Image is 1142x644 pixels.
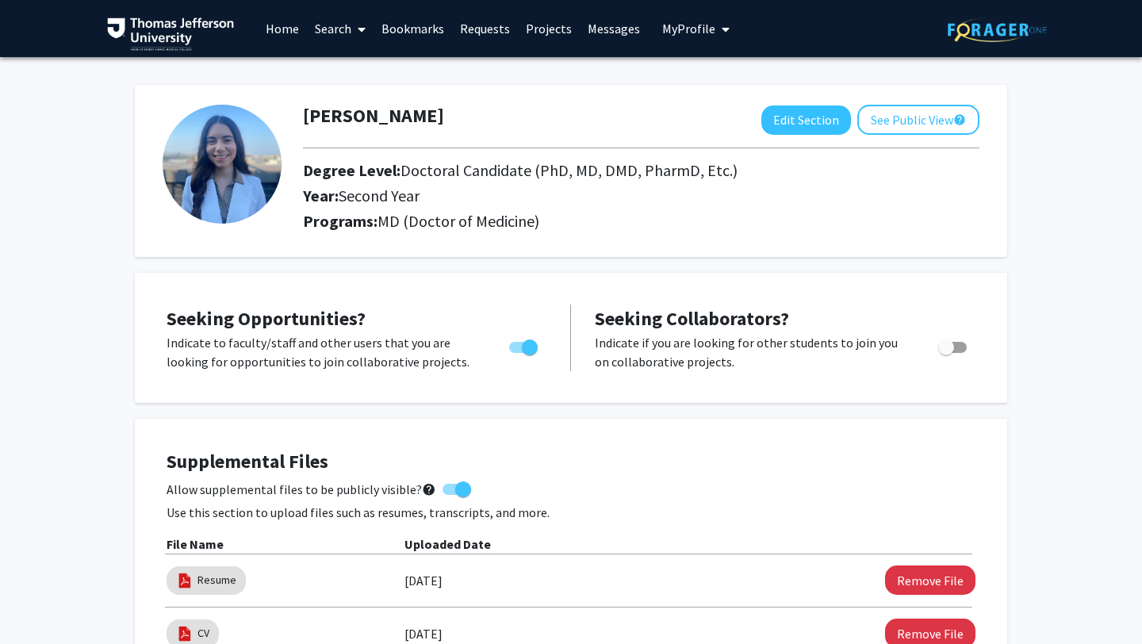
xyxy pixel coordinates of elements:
[107,17,234,51] img: Thomas Jefferson University Logo
[197,625,209,642] a: CV
[422,480,436,499] mat-icon: help
[303,186,878,205] h2: Year:
[167,333,479,371] p: Indicate to faculty/staff and other users that you are looking for opportunities to join collabor...
[932,333,975,357] div: Toggle
[197,572,236,588] a: Resume
[452,1,518,56] a: Requests
[404,536,491,552] b: Uploaded Date
[857,105,979,135] button: See Public View
[400,160,738,180] span: Doctoral Candidate (PhD, MD, DMD, PharmD, Etc.)
[595,333,908,371] p: Indicate if you are looking for other students to join you on collaborative projects.
[377,211,539,231] span: MD (Doctor of Medicine)
[258,1,307,56] a: Home
[374,1,452,56] a: Bookmarks
[580,1,648,56] a: Messages
[518,1,580,56] a: Projects
[307,1,374,56] a: Search
[167,450,975,473] h4: Supplemental Files
[404,567,443,594] label: [DATE]
[303,105,444,128] h1: [PERSON_NAME]
[176,572,194,589] img: pdf_icon.png
[163,105,282,224] img: Profile Picture
[503,333,546,357] div: Toggle
[948,17,1047,42] img: ForagerOne Logo
[167,480,436,499] span: Allow supplemental files to be publicly visible?
[953,110,966,129] mat-icon: help
[761,105,851,135] button: Edit Section
[885,565,975,595] button: Remove Resume File
[167,503,975,522] p: Use this section to upload files such as resumes, transcripts, and more.
[12,573,67,632] iframe: Chat
[339,186,420,205] span: Second Year
[167,536,224,552] b: File Name
[303,161,878,180] h2: Degree Level:
[167,306,366,331] span: Seeking Opportunities?
[303,212,979,231] h2: Programs:
[595,306,789,331] span: Seeking Collaborators?
[662,21,715,36] span: My Profile
[176,625,194,642] img: pdf_icon.png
